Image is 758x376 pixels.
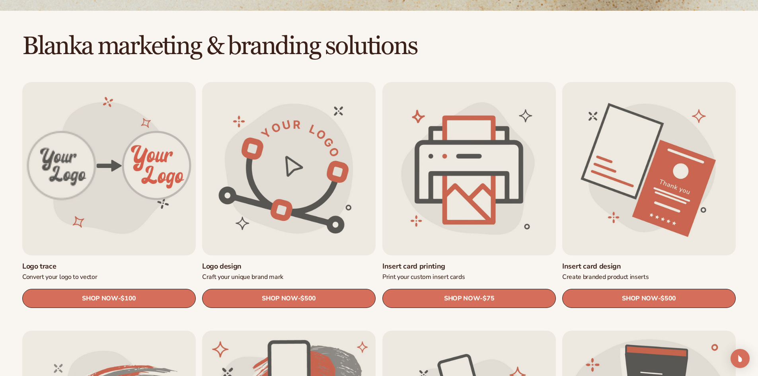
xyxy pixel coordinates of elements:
[382,262,556,271] a: Insert card printing
[661,295,676,303] span: $500
[382,289,556,308] a: SHOP NOW- $75
[262,295,298,302] span: SHOP NOW
[22,289,196,308] a: SHOP NOW- $100
[731,349,750,368] div: Open Intercom Messenger
[22,262,196,271] a: Logo trace
[121,295,136,303] span: $100
[562,262,736,271] a: Insert card design
[82,295,118,302] span: SHOP NOW
[444,295,480,302] span: SHOP NOW
[483,295,494,303] span: $75
[202,289,376,308] a: SHOP NOW- $500
[562,289,736,308] a: SHOP NOW- $500
[301,295,316,303] span: $500
[202,262,376,271] a: Logo design
[622,295,658,302] span: SHOP NOW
